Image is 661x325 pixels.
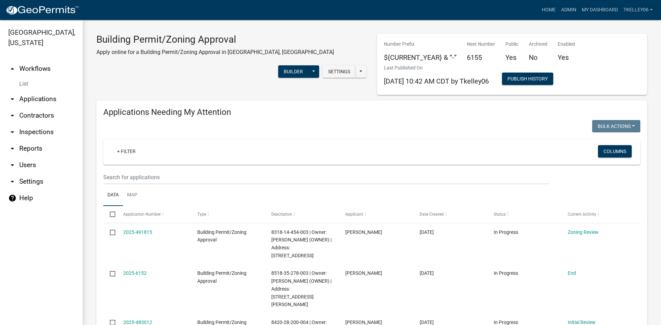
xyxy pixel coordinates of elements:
a: 2025-483012 [123,319,152,325]
p: Apply online for a Building Permit/Zoning Approval in [GEOGRAPHIC_DATA], [GEOGRAPHIC_DATA] [96,48,334,56]
span: Description [271,212,292,217]
span: 10/13/2025 [420,229,434,235]
span: 10/01/2025 [420,270,434,276]
p: Public [505,41,518,48]
span: Building Permit/Zoning Approval [197,270,246,284]
i: arrow_drop_down [8,95,17,103]
p: Next Number [467,41,495,48]
datatable-header-cell: Current Activity [561,206,635,223]
button: Columns [598,145,632,158]
i: arrow_drop_up [8,65,17,73]
span: Current Activity [568,212,596,217]
span: In Progress [494,229,518,235]
h5: 6155 [467,53,495,62]
datatable-header-cell: Description [265,206,339,223]
a: Zoning Review [568,229,599,235]
p: Last Published On [384,64,489,72]
datatable-header-cell: Date Created [413,206,487,223]
span: Date Created [420,212,444,217]
span: 8318-14-454-003 | Owner: STEINBACK, BARBARA (OWNER) | Address: 2645 250TH ST [271,229,332,258]
a: 2025-491815 [123,229,152,235]
i: arrow_drop_down [8,111,17,120]
button: Publish History [502,73,553,85]
button: Settings [323,65,356,78]
h3: Building Permit/Zoning Approval [96,34,334,45]
a: Tkelley06 [621,3,655,17]
a: 2025-6152 [123,270,147,276]
datatable-header-cell: Select [103,206,116,223]
span: Application Number [123,212,161,217]
h5: No [529,53,547,62]
wm-modal-confirm: Workflow Publish History [502,77,553,82]
datatable-header-cell: Type [191,206,265,223]
a: Map [123,184,141,206]
h4: Applications Needing My Attention [103,107,640,117]
span: In Progress [494,319,518,325]
p: Number Prefix [384,41,457,48]
a: Home [539,3,558,17]
h5: ${CURRENT_YEAR} & “-” [384,53,457,62]
a: End [568,270,576,276]
span: 09/23/2025 [420,319,434,325]
span: Applicant [345,212,363,217]
a: Data [103,184,123,206]
datatable-header-cell: Status [487,206,561,223]
p: Enabled [558,41,575,48]
p: Archived [529,41,547,48]
input: Search for applications [103,170,549,184]
span: Type [197,212,206,217]
datatable-header-cell: Application Number [116,206,190,223]
button: Builder [278,65,308,78]
span: Barb Steinback [345,229,382,235]
h5: Yes [505,53,518,62]
a: + Filter [112,145,141,158]
i: arrow_drop_down [8,144,17,153]
i: help [8,194,17,202]
span: Lindsay Grandstaff [345,270,382,276]
span: Building Permit/Zoning Approval [197,229,246,243]
datatable-header-cell: Applicant [339,206,413,223]
a: Admin [558,3,579,17]
span: Status [494,212,506,217]
span: In Progress [494,270,518,276]
span: 8518-35-278-003 | Owner: GRANDSTAFF, LINDSAY (OWNER) | Address: 1511 SANFORD AVE [271,270,332,307]
i: arrow_drop_down [8,161,17,169]
button: Bulk Actions [592,120,640,132]
span: [DATE] 10:42 AM CDT by Tkelley06 [384,77,489,85]
h5: Yes [558,53,575,62]
i: arrow_drop_down [8,177,17,186]
i: arrow_drop_down [8,128,17,136]
a: Initial Review [568,319,596,325]
a: My Dashboard [579,3,621,17]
